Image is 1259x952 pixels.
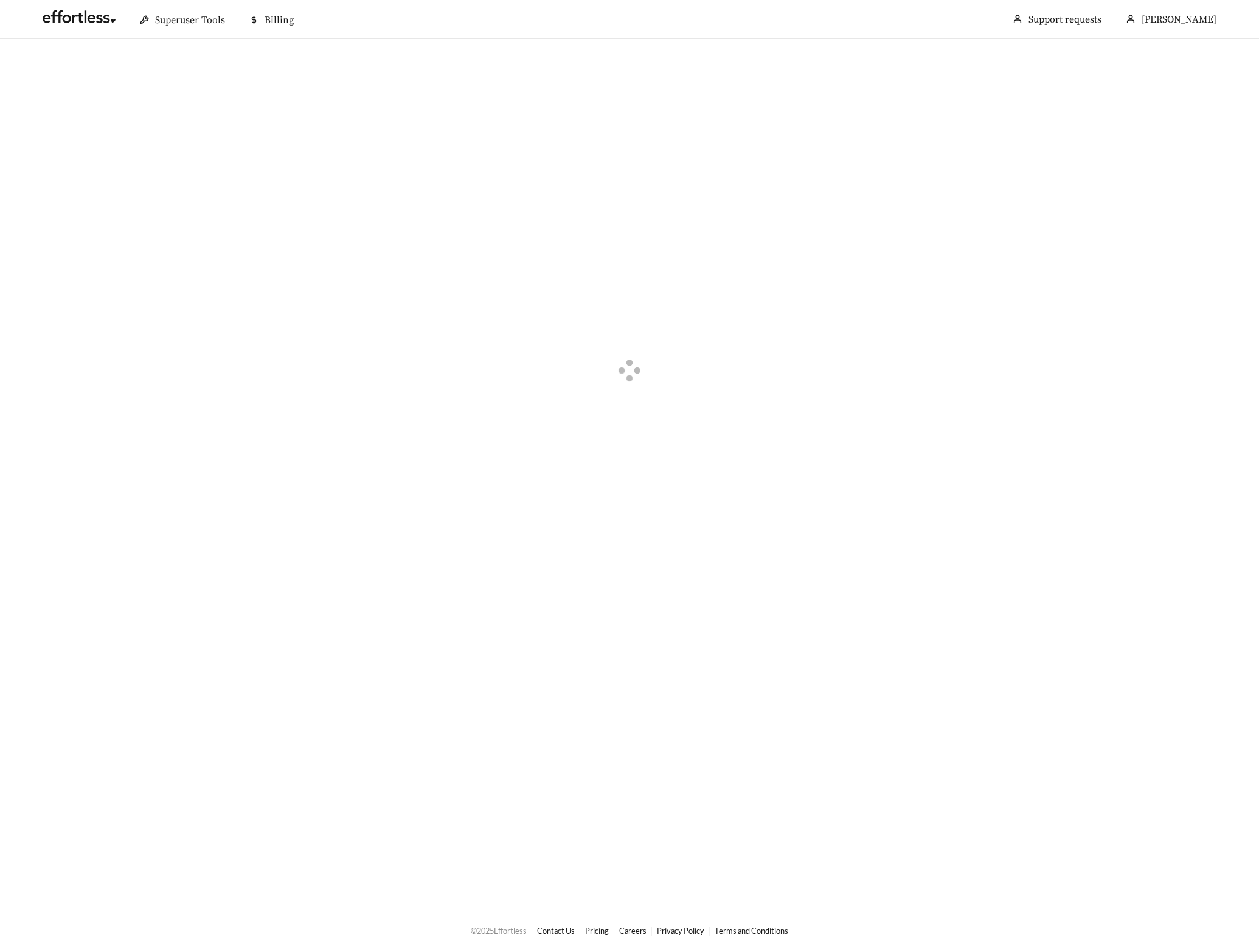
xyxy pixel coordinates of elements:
a: Privacy Policy [657,926,704,936]
span: Superuser Tools [155,14,225,26]
span: [PERSON_NAME] [1142,13,1216,26]
a: Careers [619,926,647,936]
a: Support requests [1028,13,1101,26]
a: Contact Us [537,926,575,936]
span: © 2025 Effortless [471,926,527,936]
a: Pricing [585,926,609,936]
span: Billing [265,14,294,26]
a: Terms and Conditions [715,926,788,936]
